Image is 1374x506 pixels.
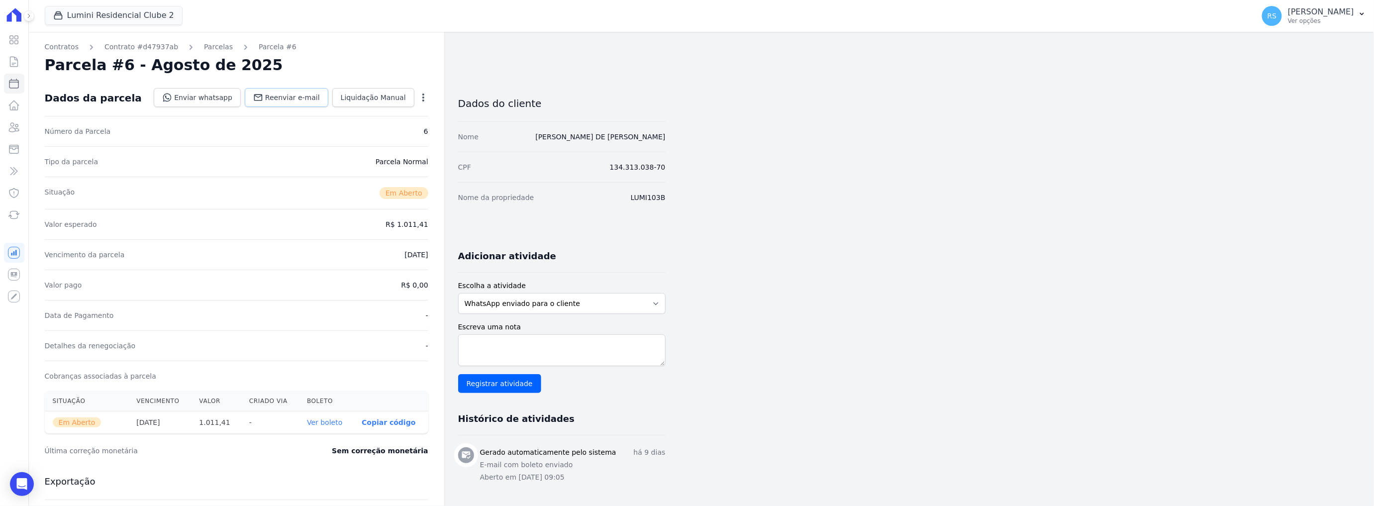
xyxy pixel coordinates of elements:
[45,56,283,74] h2: Parcela #6 - Agosto de 2025
[380,187,428,199] span: Em Aberto
[458,374,541,393] input: Registrar atividade
[386,219,428,229] dd: R$ 1.011,41
[45,250,125,260] dt: Vencimento da parcela
[458,132,479,142] dt: Nome
[458,98,666,109] h3: Dados do cliente
[45,187,75,199] dt: Situação
[241,411,299,434] th: -
[480,447,616,458] h3: Gerado automaticamente pelo sistema
[53,417,101,427] span: Em Aberto
[480,472,666,483] p: Aberto em [DATE] 09:05
[401,280,428,290] dd: R$ 0,00
[191,391,241,411] th: Valor
[45,42,79,52] a: Contratos
[259,42,296,52] a: Parcela #6
[45,280,82,290] dt: Valor pago
[480,460,666,470] p: E-mail com boleto enviado
[204,42,233,52] a: Parcelas
[1288,7,1354,17] p: [PERSON_NAME]
[45,341,136,351] dt: Detalhes da renegociação
[45,92,142,104] div: Dados da parcela
[1288,17,1354,25] p: Ver opções
[1268,12,1277,19] span: RS
[458,322,666,332] label: Escreva uma nota
[45,371,156,381] dt: Cobranças associadas à parcela
[332,446,428,456] dd: Sem correção monetária
[245,88,328,107] a: Reenviar e-mail
[45,219,97,229] dt: Valor esperado
[458,162,471,172] dt: CPF
[424,126,428,136] dd: 6
[45,6,183,25] button: Lumini Residencial Clube 2
[45,126,111,136] dt: Número da Parcela
[631,193,666,202] dd: LUMI103B
[458,193,534,202] dt: Nome da propriedade
[332,88,414,107] a: Liquidação Manual
[128,411,191,434] th: [DATE]
[10,472,34,496] div: Open Intercom Messenger
[634,447,666,458] p: há 9 dias
[458,281,666,291] label: Escolha a atividade
[404,250,428,260] dd: [DATE]
[1254,2,1374,30] button: RS [PERSON_NAME] Ver opções
[265,93,320,102] span: Reenviar e-mail
[299,391,354,411] th: Boleto
[458,413,575,425] h3: Histórico de atividades
[535,133,665,141] a: [PERSON_NAME] DE [PERSON_NAME]
[45,42,428,52] nav: Breadcrumb
[45,391,129,411] th: Situação
[241,391,299,411] th: Criado via
[45,476,428,488] h3: Exportação
[376,157,428,167] dd: Parcela Normal
[426,310,428,320] dd: -
[191,411,241,434] th: 1.011,41
[45,310,114,320] dt: Data de Pagamento
[45,157,98,167] dt: Tipo da parcela
[458,250,556,262] h3: Adicionar atividade
[128,391,191,411] th: Vencimento
[610,162,666,172] dd: 134.313.038-70
[104,42,178,52] a: Contrato #d47937ab
[154,88,241,107] a: Enviar whatsapp
[426,341,428,351] dd: -
[307,418,342,426] a: Ver boleto
[341,93,406,102] span: Liquidação Manual
[45,446,272,456] dt: Última correção monetária
[362,418,415,426] button: Copiar código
